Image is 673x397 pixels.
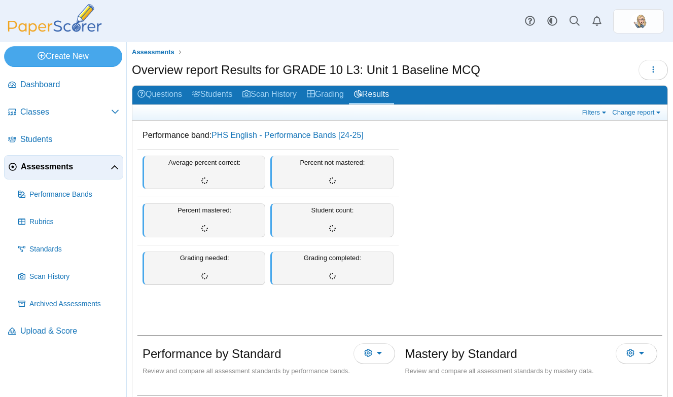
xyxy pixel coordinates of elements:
a: Grading [302,86,349,104]
span: Scan History [29,272,119,282]
a: Archived Assessments [14,292,123,316]
span: Emily Wasley [630,13,647,29]
div: Review and compare all assessment standards by performance bands. [143,367,395,376]
a: Standards [14,237,123,262]
a: Students [4,128,123,152]
div: Student count: [270,203,393,237]
div: Percent mastered: [143,203,265,237]
a: Scan History [237,86,302,104]
span: Performance Bands [29,190,119,200]
span: Upload & Score [20,326,119,337]
a: Assessments [129,46,177,59]
a: Scan History [14,265,123,289]
button: More options [616,343,657,364]
span: Standards [29,244,119,255]
dd: Performance band: [137,122,399,149]
a: Rubrics [14,210,123,234]
img: ps.zKYLFpFWctilUouI [630,13,647,29]
h1: Performance by Standard [143,345,281,363]
div: Grading needed: [143,251,265,285]
span: Students [20,134,119,145]
a: Assessments [4,155,123,179]
a: Questions [132,86,187,104]
a: Create New [4,46,122,66]
h1: Overview report Results for GRADE 10 L3: Unit 1 Baseline MCQ [132,61,480,79]
div: Grading completed: [270,251,393,285]
a: PaperScorer [4,28,105,37]
a: Students [187,86,237,104]
a: Upload & Score [4,319,123,344]
a: Filters [580,108,611,117]
button: More options [353,343,395,364]
span: Dashboard [20,79,119,90]
a: Performance Bands [14,183,123,207]
img: PaperScorer [4,4,105,35]
a: Dashboard [4,73,123,97]
div: Percent not mastered: [270,156,393,189]
h1: Mastery by Standard [405,345,517,363]
a: ps.zKYLFpFWctilUouI [613,9,664,33]
span: Rubrics [29,217,119,227]
span: Assessments [21,161,111,172]
div: Review and compare all assessment standards by mastery data. [405,367,658,376]
span: Archived Assessments [29,299,119,309]
a: Change report [610,108,665,117]
a: PHS English - Performance Bands [24-25] [211,131,364,139]
span: Classes [20,106,111,118]
a: Alerts [586,10,608,32]
div: Average percent correct: [143,156,265,189]
a: Classes [4,100,123,125]
a: Results [349,86,394,104]
span: Assessments [132,48,174,56]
